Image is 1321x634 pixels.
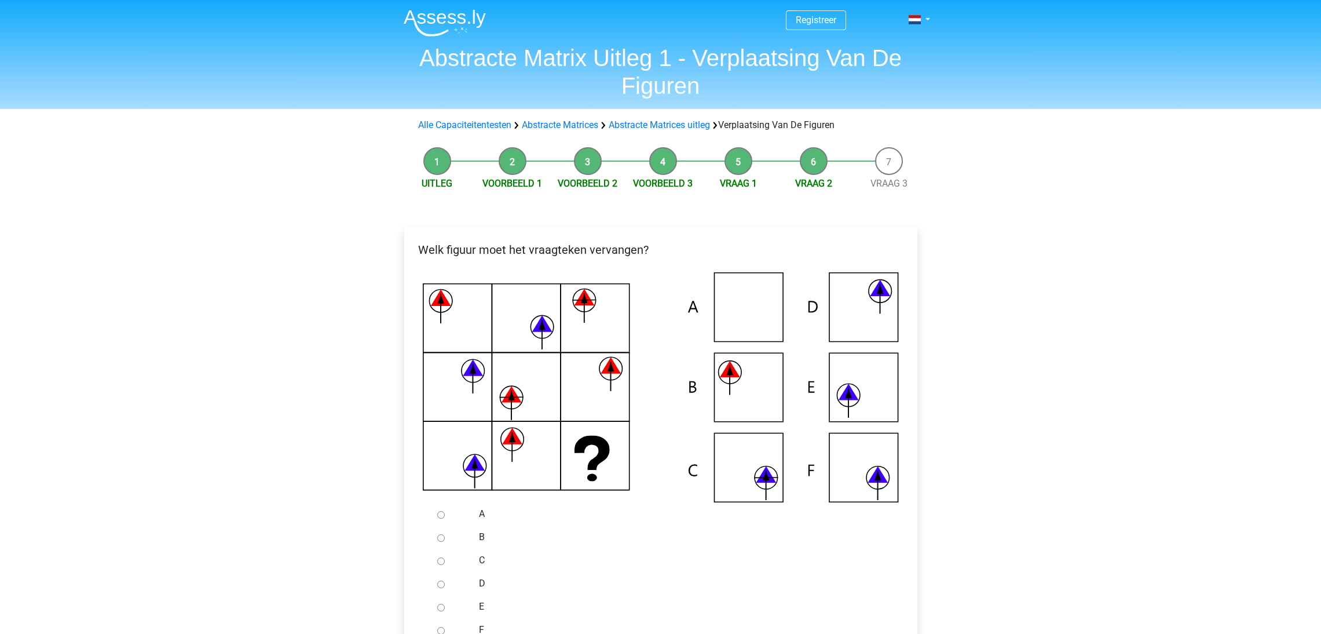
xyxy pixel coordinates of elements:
a: Abstracte Matrices uitleg [609,119,710,130]
img: Assessly [404,9,486,37]
a: Vraag 1 [720,178,757,189]
h1: Abstracte Matrix Uitleg 1 - Verplaatsing Van De Figuren [394,44,927,100]
label: D [479,577,880,591]
a: Voorbeeld 2 [558,178,617,189]
a: Vraag 2 [795,178,832,189]
label: E [479,600,880,614]
a: Registreer [796,14,836,25]
a: Voorbeeld 3 [633,178,693,189]
a: Vraag 3 [870,178,907,189]
a: Abstracte Matrices [522,119,598,130]
p: Welk figuur moet het vraagteken vervangen? [414,241,908,258]
label: A [479,507,880,521]
a: Alle Capaciteitentesten [418,119,511,130]
label: C [479,553,880,567]
a: Uitleg [422,178,452,189]
a: Voorbeeld 1 [482,178,542,189]
div: Verplaatsing Van De Figuren [414,118,908,132]
label: B [479,530,880,544]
